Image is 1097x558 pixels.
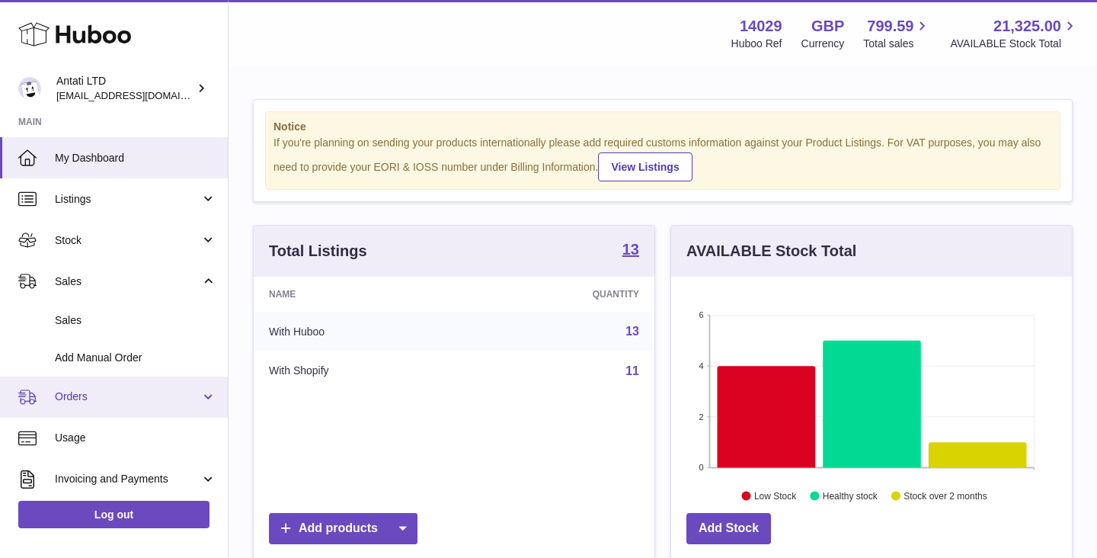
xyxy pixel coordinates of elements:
span: Stock [55,233,200,248]
span: Total sales [863,37,931,51]
h3: AVAILABLE Stock Total [686,241,856,261]
div: Huboo Ref [731,37,782,51]
text: Stock over 2 months [904,490,987,501]
a: 13 [625,325,639,338]
strong: 13 [622,242,639,257]
span: [EMAIL_ADDRESS][DOMAIN_NAME] [56,89,224,101]
th: Quantity [470,277,654,312]
span: Listings [55,192,200,207]
a: 11 [625,364,639,377]
a: Add Stock [686,513,771,544]
span: Usage [55,431,216,445]
td: With Shopify [254,351,470,391]
text: 4 [699,361,703,370]
strong: GBP [811,16,844,37]
span: Invoicing and Payments [55,472,200,486]
text: 2 [699,412,703,421]
h3: Total Listings [269,241,367,261]
th: Name [254,277,470,312]
text: 6 [699,310,703,319]
span: Add Manual Order [55,351,216,365]
div: Currency [801,37,845,51]
div: Antati LTD [56,74,193,103]
div: If you're planning on sending your products internationally please add required customs informati... [273,136,1052,181]
span: Sales [55,274,200,289]
text: Healthy stock [823,490,878,501]
span: Orders [55,390,200,404]
span: 21,325.00 [993,16,1061,37]
span: AVAILABLE Stock Total [950,37,1079,51]
span: 799.59 [867,16,913,37]
strong: 14029 [740,16,782,37]
span: My Dashboard [55,151,216,165]
a: 799.59 Total sales [863,16,931,51]
span: Sales [55,313,216,328]
td: With Huboo [254,312,470,351]
a: View Listings [598,152,692,181]
a: 13 [622,242,639,260]
strong: Notice [273,120,1052,134]
a: Log out [18,501,209,528]
text: 0 [699,463,703,472]
a: 21,325.00 AVAILABLE Stock Total [950,16,1079,51]
a: Add products [269,513,417,544]
text: Low Stock [754,490,797,501]
img: toufic@antatiskin.com [18,77,41,100]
